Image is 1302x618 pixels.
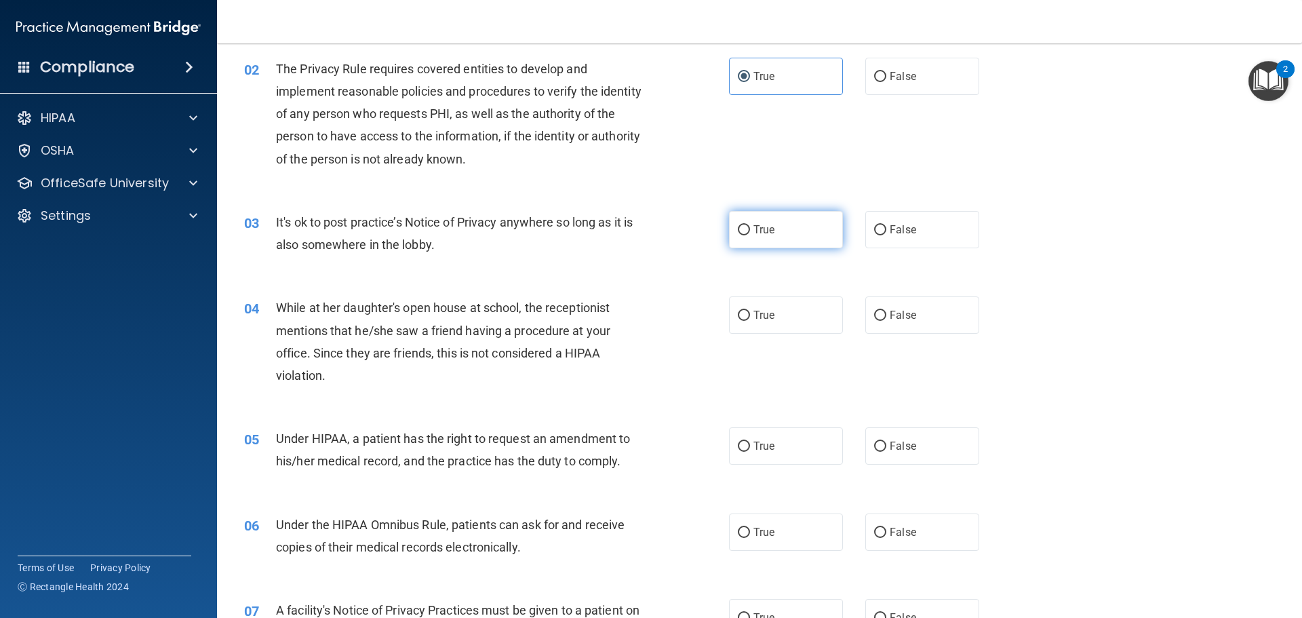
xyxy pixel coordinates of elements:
[753,70,774,83] span: True
[874,311,886,321] input: False
[41,142,75,159] p: OSHA
[41,208,91,224] p: Settings
[16,142,197,159] a: OSHA
[18,561,74,575] a: Terms of Use
[738,72,750,82] input: True
[890,526,916,539] span: False
[738,528,750,538] input: True
[874,528,886,538] input: False
[1283,69,1288,87] div: 2
[16,110,197,126] a: HIPAA
[874,72,886,82] input: False
[753,526,774,539] span: True
[890,70,916,83] span: False
[890,309,916,322] span: False
[16,208,197,224] a: Settings
[244,301,259,317] span: 04
[18,580,129,594] span: Ⓒ Rectangle Health 2024
[244,431,259,448] span: 05
[276,301,610,383] span: While at her daughter's open house at school, the receptionist mentions that he/she saw a friend ...
[276,518,625,554] span: Under the HIPAA Omnibus Rule, patients can ask for and receive copies of their medical records el...
[16,14,201,41] img: PMB logo
[16,175,197,191] a: OfficeSafe University
[41,175,169,191] p: OfficeSafe University
[244,215,259,231] span: 03
[753,223,774,236] span: True
[244,518,259,534] span: 06
[41,110,75,126] p: HIPAA
[753,309,774,322] span: True
[276,215,633,252] span: It's ok to post practice’s Notice of Privacy anywhere so long as it is also somewhere in the lobby.
[890,223,916,236] span: False
[244,62,259,78] span: 02
[90,561,151,575] a: Privacy Policy
[874,442,886,452] input: False
[890,440,916,452] span: False
[738,311,750,321] input: True
[753,440,774,452] span: True
[1248,61,1288,101] button: Open Resource Center, 2 new notifications
[738,442,750,452] input: True
[738,225,750,235] input: True
[276,431,630,468] span: Under HIPAA, a patient has the right to request an amendment to his/her medical record, and the p...
[874,225,886,235] input: False
[276,62,642,166] span: The Privacy Rule requires covered entities to develop and implement reasonable policies and proce...
[40,58,134,77] h4: Compliance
